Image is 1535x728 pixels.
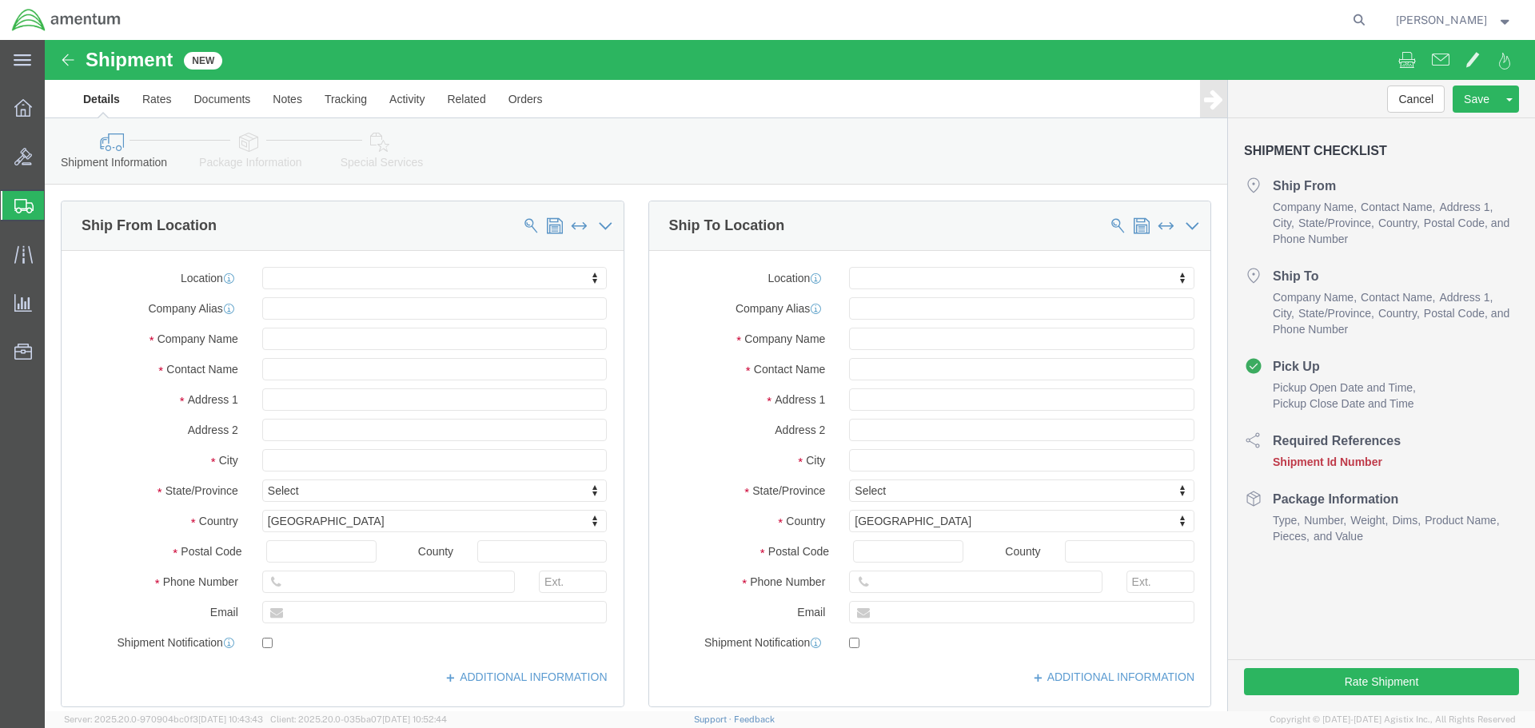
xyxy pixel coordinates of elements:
span: Client: 2025.20.0-035ba07 [270,714,447,724]
span: Server: 2025.20.0-970904bc0f3 [64,714,263,724]
button: [PERSON_NAME] [1395,10,1513,30]
span: [DATE] 10:43:43 [198,714,263,724]
a: Support [694,714,734,724]
img: logo [11,8,122,32]
span: [DATE] 10:52:44 [382,714,447,724]
span: Copyright © [DATE]-[DATE] Agistix Inc., All Rights Reserved [1270,713,1516,726]
a: Feedback [734,714,775,724]
span: Ahmed Warraiat [1396,11,1487,29]
iframe: FS Legacy Container [45,40,1535,711]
